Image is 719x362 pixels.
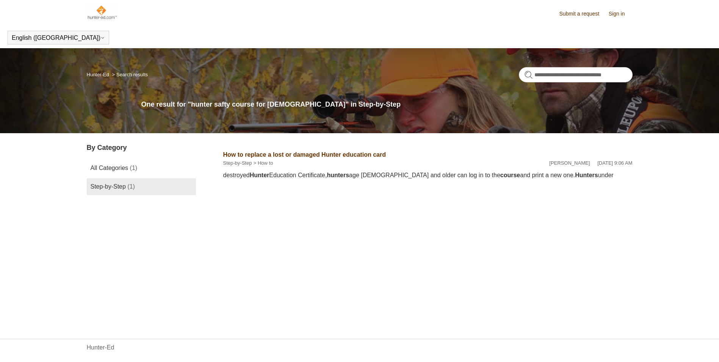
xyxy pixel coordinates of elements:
[87,72,109,77] a: Hunter-Ed
[597,160,632,166] time: 07/28/2022, 09:06
[223,151,386,158] a: How to replace a lost or damaged Hunter education card
[87,160,196,176] a: All Categories (1)
[91,165,128,171] span: All Categories
[12,35,105,41] button: English ([GEOGRAPHIC_DATA])
[258,160,273,166] a: How to
[609,10,633,18] a: Sign in
[327,172,349,178] em: hunters
[141,99,633,110] h1: One result for "hunter safty course for [DEMOGRAPHIC_DATA]" in Step-by-Step
[223,171,633,180] div: destroyed Education Certificate, age [DEMOGRAPHIC_DATA] and older can log in to the and print a n...
[87,143,196,153] h3: By Category
[130,165,138,171] span: (1)
[87,72,111,77] li: Hunter-Ed
[252,159,273,167] li: How to
[223,160,252,166] a: Step-by-Step
[549,159,590,167] li: [PERSON_NAME]
[575,172,598,178] em: Hunters
[559,10,607,18] a: Submit a request
[87,343,114,352] a: Hunter-Ed
[500,172,520,178] em: course
[250,172,269,178] em: Hunter
[110,72,148,77] li: Search results
[127,183,135,190] span: (1)
[519,67,633,82] input: Search
[87,178,196,195] a: Step-by-Step (1)
[87,5,117,20] img: Hunter-Ed Help Center home page
[223,159,252,167] li: Step-by-Step
[91,183,126,190] span: Step-by-Step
